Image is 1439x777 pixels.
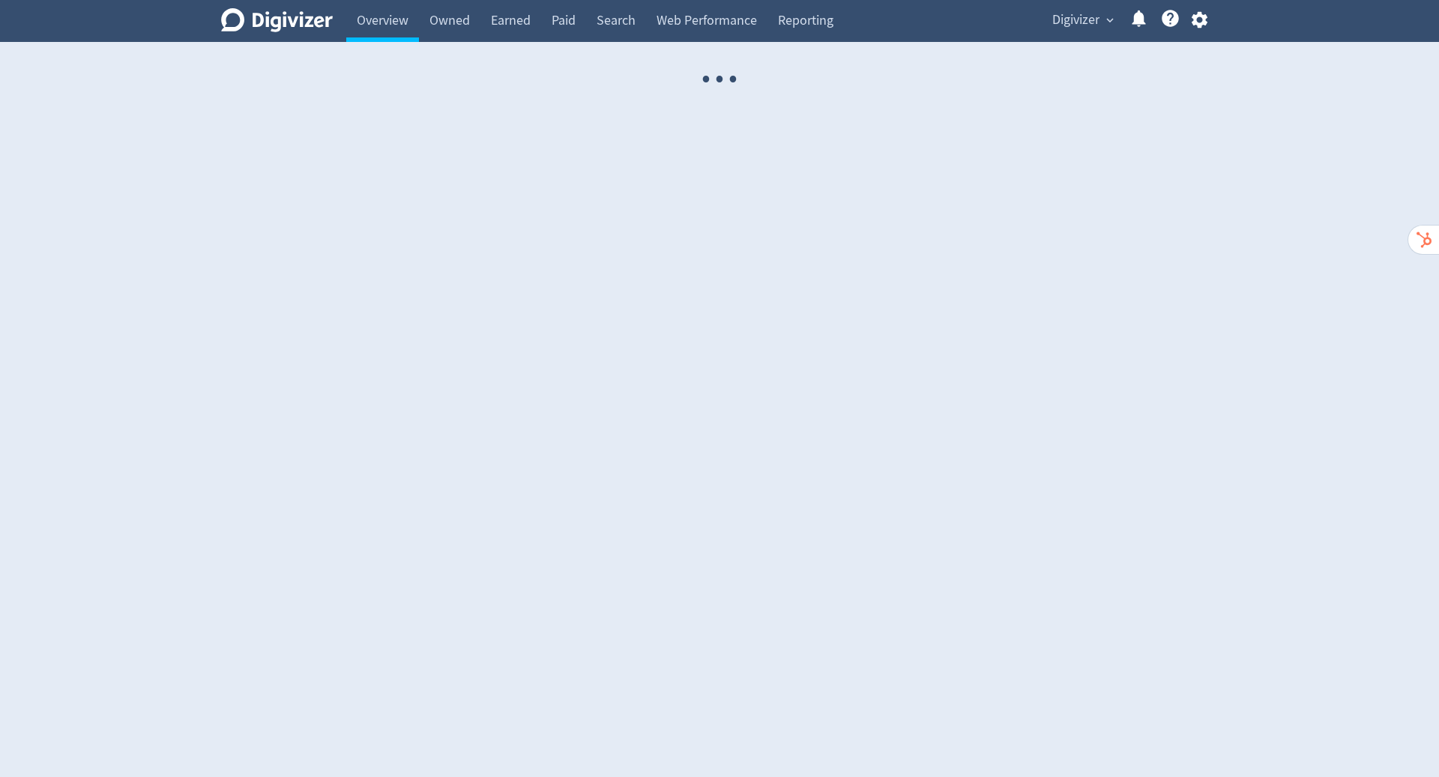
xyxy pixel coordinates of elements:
span: · [726,42,740,118]
span: expand_more [1103,13,1117,27]
span: · [713,42,726,118]
span: · [699,42,713,118]
button: Digivizer [1047,8,1117,32]
span: Digivizer [1052,8,1099,32]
